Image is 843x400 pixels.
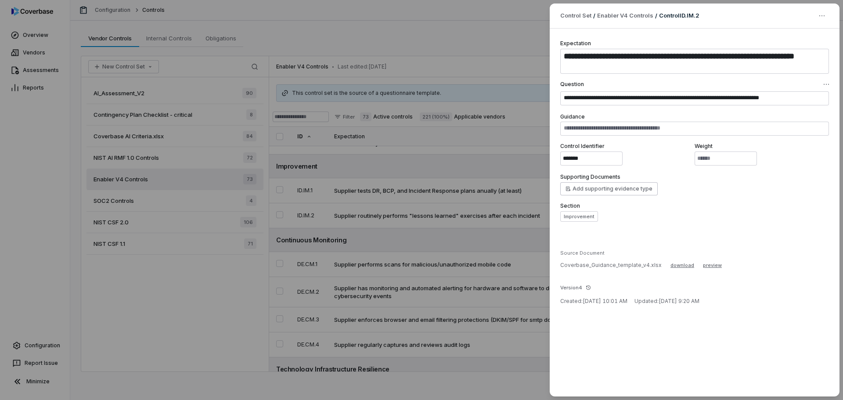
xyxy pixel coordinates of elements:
[695,143,829,150] label: Weight
[560,182,658,195] button: Add supporting evidence type
[655,12,657,20] p: /
[703,260,722,270] button: preview
[593,12,595,20] p: /
[560,81,584,88] label: Question
[560,202,829,209] label: Section
[560,113,585,120] label: Guidance
[667,260,698,270] button: download
[560,262,662,269] p: Coverbase_Guidance_template_v4.xlsx
[560,143,695,150] label: Control Identifier
[560,11,591,20] span: Control Set
[560,250,829,256] div: Source Document
[560,298,627,304] span: Created: [DATE] 10:01 AM
[634,298,699,304] span: Updated: [DATE] 9:20 AM
[558,278,594,297] button: Version4
[659,12,699,19] span: Control ID.IM.2
[560,173,620,180] label: Supporting Documents
[597,11,653,20] a: Enabler V4 Controls
[560,40,591,47] label: Expectation
[560,211,598,222] button: Improvement
[821,79,832,90] button: Question actions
